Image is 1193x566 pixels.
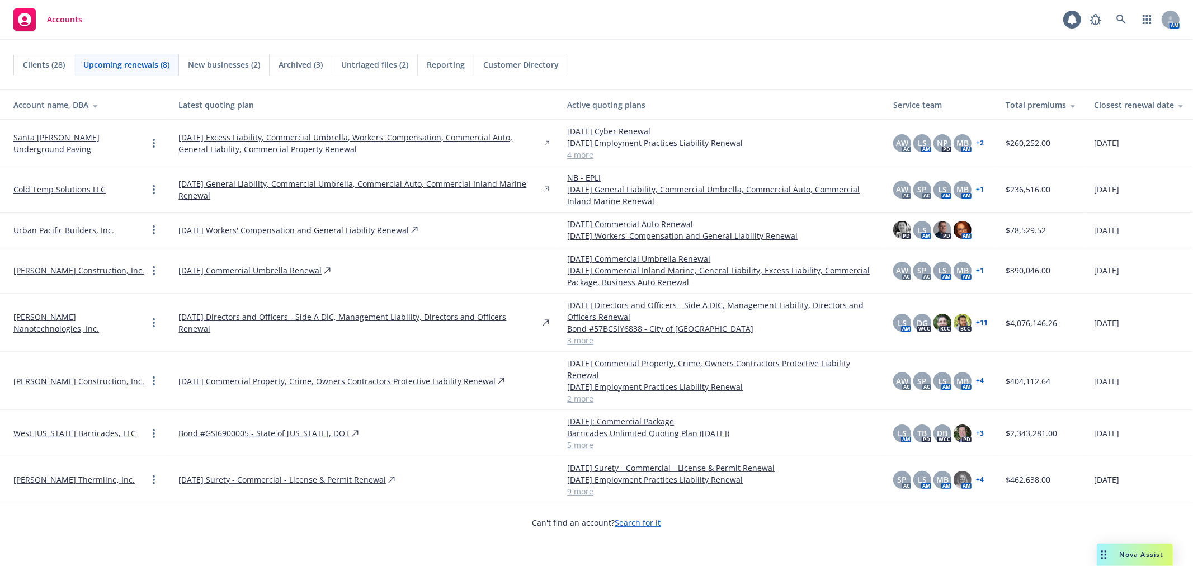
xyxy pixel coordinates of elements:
[1006,427,1057,439] span: $2,343,281.00
[567,427,875,439] a: Barricades Unlimited Quoting Plan ([DATE])
[567,462,875,474] a: [DATE] Surety - Commercial - License & Permit Renewal
[147,473,161,487] a: Open options
[341,59,408,70] span: Untriaged files (2)
[178,178,541,201] a: [DATE] General Liability, Commercial Umbrella, Commercial Auto, Commercial Inland Marine Renewal
[567,393,875,404] a: 2 more
[976,319,988,326] a: + 11
[956,375,969,387] span: MB
[954,221,972,239] img: photo
[1094,224,1119,236] span: [DATE]
[896,375,908,387] span: AW
[147,223,161,237] a: Open options
[9,4,87,35] a: Accounts
[917,317,928,329] span: DG
[567,439,875,451] a: 5 more
[918,137,927,149] span: LS
[976,430,984,437] a: + 3
[567,230,875,242] a: [DATE] Workers' Compensation and General Liability Renewal
[1094,183,1119,195] span: [DATE]
[1084,8,1107,31] a: Report a Bug
[178,427,350,439] a: Bond #GSI6900005 - State of [US_STATE], DOT
[567,485,875,497] a: 9 more
[188,59,260,70] span: New businesses (2)
[567,474,875,485] a: [DATE] Employment Practices Liability Renewal
[1094,317,1119,329] span: [DATE]
[567,99,875,111] div: Active quoting plans
[937,137,948,149] span: NP
[147,374,161,388] a: Open options
[13,265,144,276] a: [PERSON_NAME] Construction, Inc.
[896,183,908,195] span: AW
[938,375,947,387] span: LS
[13,427,136,439] a: West [US_STATE] Barricades, LLC
[147,136,161,150] a: Open options
[976,477,984,483] a: + 4
[898,427,907,439] span: LS
[567,265,875,288] a: [DATE] Commercial Inland Marine, General Liability, Excess Liability, Commercial Package, Busines...
[178,224,409,236] a: [DATE] Workers' Compensation and General Liability Renewal
[1006,474,1050,485] span: $462,638.00
[13,131,147,155] a: Santa [PERSON_NAME] Underground Paving
[23,59,65,70] span: Clients (28)
[567,137,875,149] a: [DATE] Employment Practices Liability Renewal
[567,183,875,207] a: [DATE] General Liability, Commercial Umbrella, Commercial Auto, Commercial Inland Marine Renewal
[279,59,323,70] span: Archived (3)
[567,381,875,393] a: [DATE] Employment Practices Liability Renewal
[567,149,875,161] a: 4 more
[917,265,927,276] span: SP
[178,265,322,276] a: [DATE] Commercial Umbrella Renewal
[893,221,911,239] img: photo
[147,264,161,277] a: Open options
[615,517,661,528] a: Search for it
[933,314,951,332] img: photo
[1006,224,1046,236] span: $78,529.52
[13,224,114,236] a: Urban Pacific Builders, Inc.
[976,378,984,384] a: + 4
[83,59,169,70] span: Upcoming renewals (8)
[954,424,972,442] img: photo
[1094,137,1119,149] span: [DATE]
[1006,317,1057,329] span: $4,076,146.26
[178,131,542,155] a: [DATE] Excess Liability, Commercial Umbrella, Workers' Compensation, Commercial Auto, General Lia...
[178,99,549,111] div: Latest quoting plan
[13,99,161,111] div: Account name, DBA
[147,427,161,440] a: Open options
[917,427,927,439] span: TB
[147,316,161,329] a: Open options
[1094,99,1184,111] div: Closest renewal date
[1006,137,1050,149] span: $260,252.00
[956,265,969,276] span: MB
[1094,265,1119,276] span: [DATE]
[427,59,465,70] span: Reporting
[13,375,144,387] a: [PERSON_NAME] Construction, Inc.
[567,299,875,323] a: [DATE] Directors and Officers - Side A DIC, Management Liability, Directors and Officers Renewal
[178,474,386,485] a: [DATE] Surety - Commercial - License & Permit Renewal
[1006,375,1050,387] span: $404,112.64
[13,474,135,485] a: [PERSON_NAME] Thermline, Inc.
[898,317,907,329] span: LS
[896,137,908,149] span: AW
[1094,474,1119,485] span: [DATE]
[13,311,147,334] a: [PERSON_NAME] Nanotechnologies, Inc.
[532,517,661,529] span: Can't find an account?
[178,375,496,387] a: [DATE] Commercial Property, Crime, Owners Contractors Protective Liability Renewal
[1094,427,1119,439] span: [DATE]
[13,183,106,195] a: Cold Temp Solutions LLC
[976,140,984,147] a: + 2
[956,183,969,195] span: MB
[956,137,969,149] span: MB
[178,311,540,334] a: [DATE] Directors and Officers - Side A DIC, Management Liability, Directors and Officers Renewal
[976,186,984,193] a: + 1
[976,267,984,274] a: + 1
[896,265,908,276] span: AW
[1120,550,1164,559] span: Nova Assist
[1006,99,1076,111] div: Total premiums
[1097,544,1111,566] div: Drag to move
[918,224,927,236] span: LS
[1094,375,1119,387] span: [DATE]
[937,427,947,439] span: DB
